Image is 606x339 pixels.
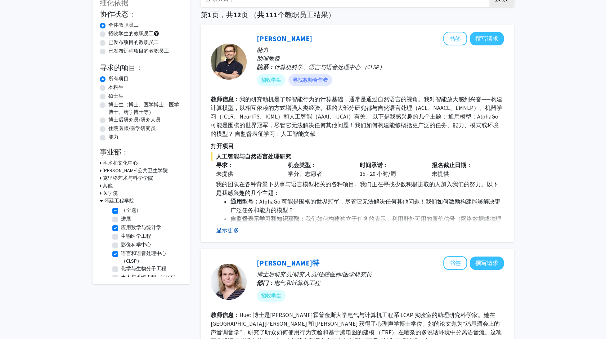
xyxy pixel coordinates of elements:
[230,214,504,232] li: 我们如何构建独立于任务的表示，利用野外可用的廉价信号（网络数据或物理环境）并支持更好的模型泛化？
[257,34,312,43] a: [PERSON_NAME]
[257,279,274,286] b: 部门：
[261,292,281,300] font: 招收学生
[108,21,139,29] label: 全体教职员工
[470,257,504,270] button: 向 Moira-Phoebe Huet 撰写请求
[288,170,322,177] font: 学分、志愿者
[257,45,504,54] p: 能力
[230,215,305,222] strong: 自监督表示学习和知识获取：
[211,95,502,137] fg-read-more: 我的研究动机是了解智能行为的计算基础，通常是通过自然语言的视角。我对智能放大感到兴奋——构建计算模型，以相互依赖的方式增强人类经验。我的大部分研究都与自然语言处理（ACL、NAACL、EMNLP...
[211,142,504,150] p: 打开项目
[104,197,134,205] h3: 怀廷工程学院
[121,233,151,239] font: 生物医学工程
[5,307,31,334] iframe: Chat
[257,270,504,278] p: 博士后研究员/研究人员/住院医师/医学研究员
[432,161,493,169] p: 报名截止日期：
[261,76,281,84] font: 招收学生
[230,198,259,205] strong: 通用型号：
[208,10,212,19] span: 1
[443,256,467,270] button: 将 Moira-Phoebe Huet 添加到书签
[201,10,514,19] h1: 第 页，共 页 （ 个教职员工结果）
[233,10,241,19] span: 12
[103,167,168,174] h3: [PERSON_NAME]公共卫生学院
[108,84,124,91] label: 本科生
[108,133,118,141] label: 能力
[121,274,179,280] font: 土木与系统工程 （CASE）
[257,54,504,63] p: 助理教授
[470,32,504,45] button: 向 Daniel Khashabi 撰写请求
[121,250,166,264] font: 语言和语音处理中心 （CLSP）
[121,215,131,222] font: 进展
[121,265,166,272] font: 化学与生物分子工程
[108,30,154,37] label: 招收学生的教职员工
[443,32,467,45] button: 将 Daniel Khashabi 添加到书签
[257,258,319,267] a: [PERSON_NAME]特
[100,10,183,18] h2: 协作状态：
[211,95,239,103] b: 教师信息：
[216,226,239,235] button: 显示更多
[108,101,183,116] label: 博士生（博士、医学博士、医学博士、药学博士等）
[211,311,239,318] b: 教师信息：
[108,39,159,46] label: 已发布项目的教职员工
[360,161,421,169] p: 时间承诺：
[103,159,138,167] h3: 学术和文化中心
[121,241,151,248] font: 影像科学中心
[100,148,183,156] h2: 事业部：
[103,182,113,189] h3: 其他
[230,197,504,214] li: AlphaGo 可能是围棋的世界冠军，尽管它无法解决任何其他问题！我们如何激励构建能够解决更广泛任务和能力的模型？
[293,76,328,84] font: 寻找教师合作者
[108,47,169,55] label: 已发布远程项目的教职员工
[108,116,161,124] label: 博士后研究员/研究人员
[100,63,183,72] h2: 寻求的项目：
[274,63,385,71] span: 计算机科学、语言与语音处理中心 （CLSP）
[274,279,320,286] span: 电气和计算机工程
[288,161,349,169] p: 机会类型：
[103,189,118,197] h3: 医学院
[257,63,274,71] b: 院系：
[121,224,161,231] font: 应用数学与统计学
[360,170,396,177] font: 15 - 20 小时/周
[108,92,124,100] label: 硕士生
[211,152,504,161] span: 人工智能与自然语言处理研究
[216,161,277,169] p: 寻求：
[257,10,278,19] span: 共 111
[108,75,129,82] label: 所有项目
[108,125,156,132] label: 住院医师/医学研究员
[103,174,153,182] h3: 克里格艺术与科学学院
[121,207,141,213] font: （全选）
[216,169,277,178] div: 未提供
[432,170,449,177] font: 未提供
[216,180,504,197] p: 我的团队在各种背景下从事与语言模型相关的各种项目。我们正在寻找少数积极进取的人加入我们的努力。以下是我感兴趣的几个主题：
